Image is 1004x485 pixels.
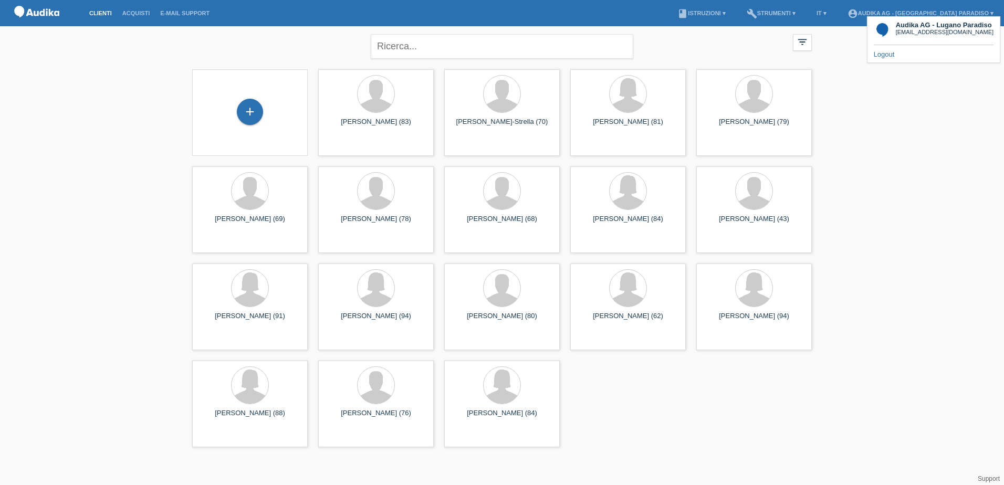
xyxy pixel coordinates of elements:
[117,10,155,16] a: Acquisti
[371,34,633,59] input: Ricerca...
[896,29,993,35] div: [EMAIL_ADDRESS][DOMAIN_NAME]
[978,475,1000,482] a: Support
[453,312,551,329] div: [PERSON_NAME] (80)
[579,118,677,134] div: [PERSON_NAME] (81)
[741,10,801,16] a: buildStrumenti ▾
[705,215,803,231] div: [PERSON_NAME] (43)
[237,103,263,121] div: Registrare cliente
[201,409,299,426] div: [PERSON_NAME] (88)
[84,10,117,16] a: Clienti
[453,118,551,134] div: [PERSON_NAME]-Strella (70)
[672,10,730,16] a: bookIstruzioni ▾
[201,312,299,329] div: [PERSON_NAME] (91)
[327,312,425,329] div: [PERSON_NAME] (94)
[896,21,992,29] b: Audika AG - Lugano Paradiso
[579,215,677,231] div: [PERSON_NAME] (84)
[747,8,757,19] i: build
[453,409,551,426] div: [PERSON_NAME] (84)
[705,312,803,329] div: [PERSON_NAME] (94)
[797,36,808,48] i: filter_list
[677,8,688,19] i: book
[874,21,891,38] img: 17955_square.png
[327,215,425,231] div: [PERSON_NAME] (78)
[848,8,858,19] i: account_circle
[453,215,551,231] div: [PERSON_NAME] (68)
[327,118,425,134] div: [PERSON_NAME] (83)
[201,215,299,231] div: [PERSON_NAME] (69)
[842,10,999,16] a: account_circleAudika AG - [GEOGRAPHIC_DATA] Paradiso ▾
[874,50,895,58] a: Logout
[327,409,425,426] div: [PERSON_NAME] (76)
[11,20,63,28] a: POS — MF Group
[579,312,677,329] div: [PERSON_NAME] (62)
[155,10,215,16] a: E-mail Support
[705,118,803,134] div: [PERSON_NAME] (79)
[811,10,832,16] a: IT ▾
